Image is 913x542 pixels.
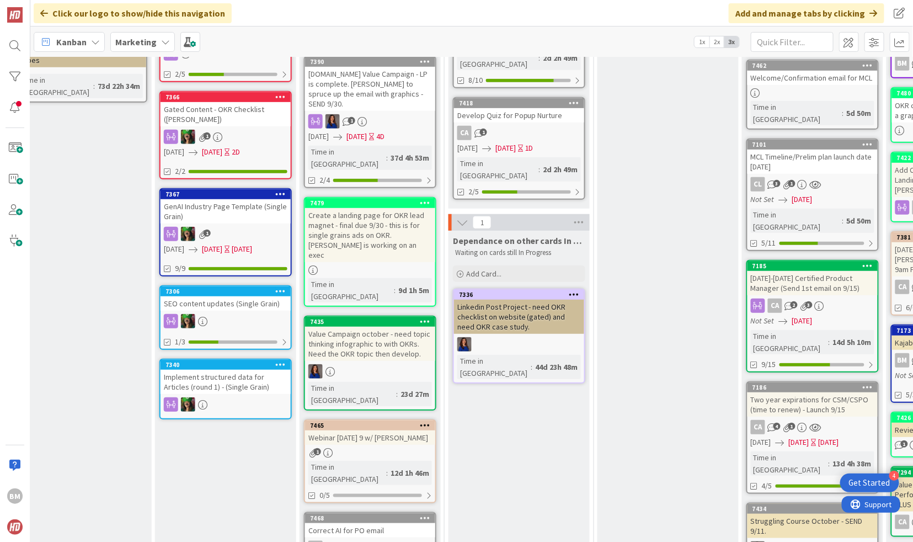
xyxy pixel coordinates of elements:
[525,142,533,154] div: 1D
[308,278,394,302] div: Time in [GEOGRAPHIC_DATA]
[310,199,435,207] div: 7479
[751,194,775,204] i: Not Set
[325,114,340,129] img: SL
[468,186,479,198] span: 2/5
[789,437,809,448] span: [DATE]
[455,248,583,257] p: Waiting on cards still In Progress
[819,437,839,448] div: [DATE]
[454,290,584,334] div: 7336Linkedin Post Project - need OKR checklist on website (gated) and need OKR case study.
[161,199,291,224] div: GenAI Industry Page Template (Single Grain)
[480,129,487,136] span: 1
[305,327,435,361] div: Value Campaign october - need topic thinking infographic to with OKRs. Need the OKR topic then de...
[748,271,878,295] div: [DATE]-[DATE] Certified Product Manager (Send 1st email on 9/15)
[310,422,435,429] div: 7465
[541,52,581,64] div: 2d 2h 49m
[466,269,501,279] span: Add Card...
[792,315,813,327] span: [DATE]
[748,261,878,271] div: 7185
[115,36,157,47] b: Marketing
[175,166,185,177] span: 2/2
[7,519,23,535] img: avatar
[459,291,584,299] div: 7336
[181,227,195,241] img: SL
[752,262,878,270] div: 7185
[748,150,878,174] div: MCL Timeline/Prelim plan launch date [DATE]
[308,364,323,379] img: SL
[830,336,874,348] div: 14d 5h 10m
[748,382,878,392] div: 7186
[175,336,185,348] span: 1/3
[454,300,584,334] div: Linkedin Post Project - need OKR checklist on website (gated) and need OKR case study.
[453,235,585,246] span: Dependance on other cards In progress
[895,515,910,529] div: CA
[305,57,435,67] div: 7390
[457,46,539,70] div: Time in [GEOGRAPHIC_DATA]
[314,448,321,455] span: 1
[319,490,330,501] span: 0/5
[751,420,765,434] div: CA
[165,288,291,295] div: 7306
[305,208,435,262] div: Create a landing page for OKR lead magnet - final due 9/30 - this is for single grains ads on OKR...
[319,174,330,186] span: 2/4
[751,177,765,192] div: CL
[842,107,844,119] span: :
[752,141,878,148] div: 7101
[762,480,772,492] span: 4/5
[305,317,435,327] div: 7435
[748,514,878,538] div: Struggling Course October - SEND 9/11.
[161,227,291,241] div: SL
[308,131,329,142] span: [DATE]
[305,364,435,379] div: SL
[457,142,478,154] span: [DATE]
[454,290,584,300] div: 7336
[895,56,910,71] div: BM
[161,189,291,224] div: 7367GenAI Industry Page Template (Single Grain)
[305,431,435,445] div: Webinar [DATE] 9 w/ [PERSON_NAME]
[531,361,533,373] span: :
[7,488,23,504] div: BM
[533,361,581,373] div: 44d 23h 48m
[773,423,781,430] span: 4
[457,157,539,182] div: Time in [GEOGRAPHIC_DATA]
[305,421,435,431] div: 7465
[748,61,878,85] div: 7462Welcome/Confirmation email for MCL
[165,190,291,198] div: 7367
[7,7,23,23] img: Visit kanbanzone.com
[849,477,890,488] div: Get Started
[830,458,874,470] div: 13d 4h 38m
[396,388,398,400] span: :
[161,360,291,394] div: 7340Implement structured data for Articles (round 1) - (Single Grain)
[748,420,878,434] div: CA
[473,216,492,229] span: 1
[348,117,355,124] span: 1
[889,471,899,481] div: 4
[161,314,291,328] div: SL
[305,513,435,538] div: 7468Correct AI for PO email
[305,513,435,523] div: 7468
[751,330,829,354] div: Time in [GEOGRAPHIC_DATA]
[202,243,222,255] span: [DATE]
[748,382,878,417] div: 7186Two year expirations for CSM/CSPO (time to renew) - Launch 9/15
[308,146,386,170] div: Time in [GEOGRAPHIC_DATA]
[454,337,584,352] div: SL
[844,215,874,227] div: 5d 50m
[454,98,584,123] div: 7418Develop Quiz for Popup Nurture
[310,514,435,522] div: 7468
[95,80,143,92] div: 73d 22h 34m
[34,3,232,23] div: Click our logo to show/hide this navigation
[748,504,878,514] div: 7434
[204,230,211,237] span: 1
[748,140,878,174] div: 7101MCL Timeline/Prelim plan launch date [DATE]
[842,215,844,227] span: :
[161,130,291,144] div: SL
[308,382,396,406] div: Time in [GEOGRAPHIC_DATA]
[161,286,291,311] div: 7306SEO content updates (Single Grain)
[23,2,50,15] span: Support
[376,131,385,142] div: 4D
[394,284,396,296] span: :
[751,32,834,52] input: Quick Filter...
[305,523,435,538] div: Correct AI for PO email
[386,467,388,479] span: :
[724,36,739,47] span: 3x
[165,93,291,101] div: 7366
